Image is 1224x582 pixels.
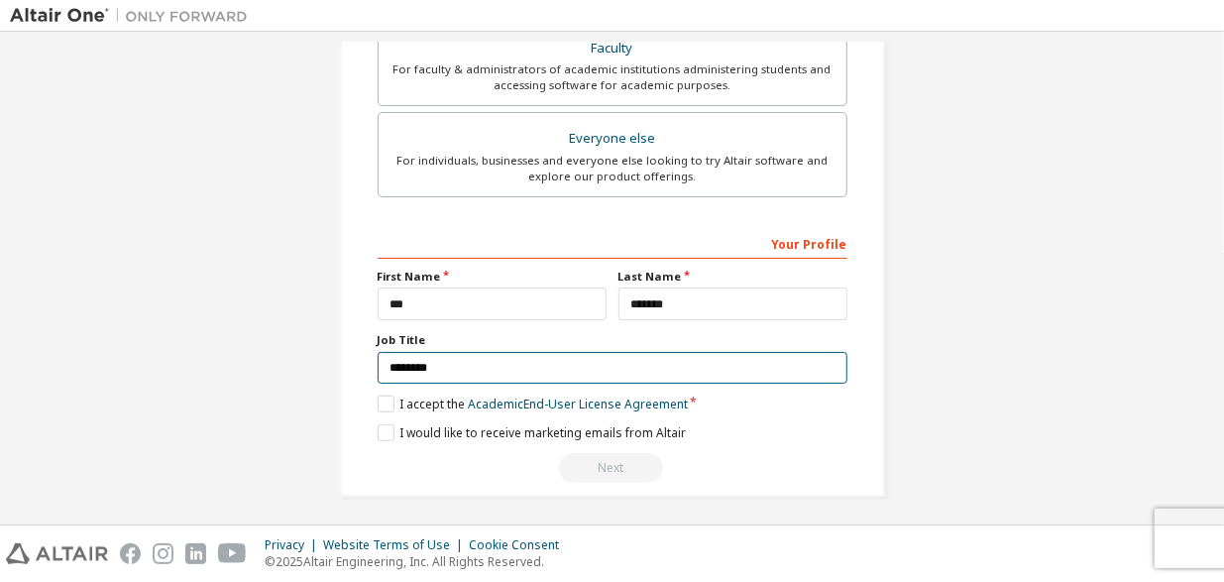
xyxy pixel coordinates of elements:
[6,543,108,564] img: altair_logo.svg
[390,125,835,153] div: Everyone else
[469,537,571,553] div: Cookie Consent
[185,543,206,564] img: linkedin.svg
[10,6,258,26] img: Altair One
[378,396,688,412] label: I accept the
[153,543,173,564] img: instagram.svg
[218,543,247,564] img: youtube.svg
[378,453,847,483] div: Read and acccept EULA to continue
[390,153,835,184] div: For individuals, businesses and everyone else looking to try Altair software and explore our prod...
[323,537,469,553] div: Website Terms of Use
[265,553,571,570] p: © 2025 Altair Engineering, Inc. All Rights Reserved.
[378,332,847,348] label: Job Title
[618,269,847,285] label: Last Name
[265,537,323,553] div: Privacy
[468,396,688,412] a: Academic End-User License Agreement
[120,543,141,564] img: facebook.svg
[378,227,847,259] div: Your Profile
[390,35,835,62] div: Faculty
[378,424,686,441] label: I would like to receive marketing emails from Altair
[390,61,835,93] div: For faculty & administrators of academic institutions administering students and accessing softwa...
[378,269,607,285] label: First Name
